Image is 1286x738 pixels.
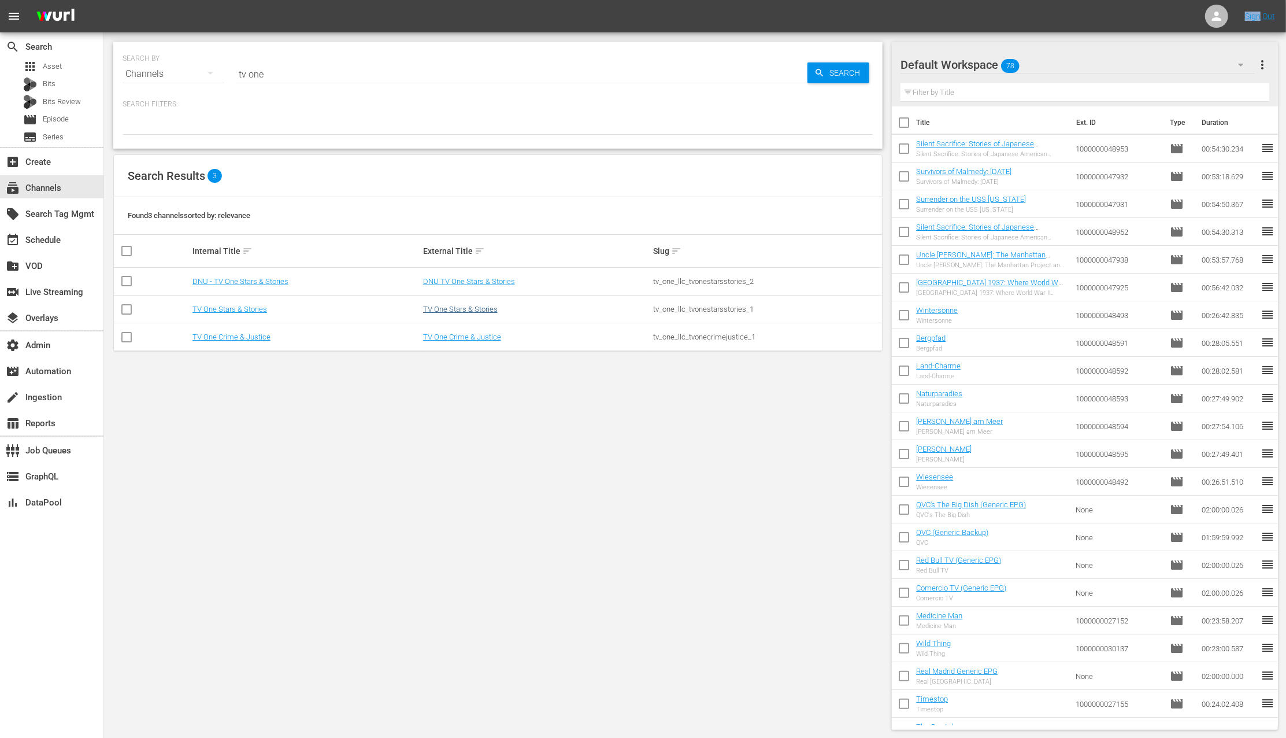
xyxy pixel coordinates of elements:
[916,706,948,713] div: Timestop
[916,667,998,676] a: Real Madrid Generic EPG
[916,417,1003,426] a: [PERSON_NAME] am Meer
[1170,558,1184,572] span: Episode
[6,259,20,273] span: VOD
[1170,308,1184,322] span: Episode
[192,305,267,313] a: TV One Stars & Stories
[6,181,20,195] span: Channels
[1071,551,1166,579] td: None
[6,496,20,510] span: DataPool
[1261,335,1274,349] span: reorder
[916,234,1066,241] div: Silent Sacrifice: Stories of Japanese American Incarceration - Part 1
[1261,585,1274,599] span: reorder
[1071,329,1166,357] td: 1000000048591
[43,78,55,90] span: Bits
[1170,392,1184,405] span: Episode
[242,246,253,256] span: sort
[1170,142,1184,156] span: Episode
[1071,246,1166,274] td: 1000000047938
[916,334,946,342] a: Bergpfad
[1170,169,1184,183] span: Episode
[123,99,873,109] p: Search Filters:
[1071,579,1166,607] td: None
[1170,447,1184,461] span: Episode
[1197,274,1261,301] td: 00:56:42.032
[1197,634,1261,662] td: 00:23:00.587
[1170,475,1184,489] span: Episode
[1197,440,1261,468] td: 00:27:49.401
[23,60,37,73] span: Asset
[1170,586,1184,600] span: Episode
[916,289,1066,297] div: [GEOGRAPHIC_DATA] 1937: Where World War II Began
[1071,274,1166,301] td: 1000000047925
[1163,106,1195,139] th: Type
[1197,163,1261,190] td: 00:53:18.629
[916,306,958,315] a: Wintersonne
[1001,54,1020,78] span: 78
[916,567,1001,574] div: Red Bull TV
[6,390,20,404] span: Ingestion
[1170,364,1184,378] span: Episode
[43,96,81,108] span: Bits Review
[1170,253,1184,267] span: Episode
[807,62,869,83] button: Search
[1170,530,1184,544] span: Episode
[916,500,1026,509] a: QVC's The Big Dish (Generic EPG)
[916,456,972,463] div: [PERSON_NAME]
[1255,58,1269,72] span: more_vert
[1197,412,1261,440] td: 00:27:54.106
[1071,634,1166,662] td: 1000000030137
[1170,197,1184,211] span: Episode
[1197,662,1261,690] td: 02:00:00.000
[6,444,20,457] span: Job Queues
[1071,301,1166,329] td: 1000000048493
[28,3,83,30] img: ans4CAIJ8jUAAAAAAAAAAAAAAAAAAAAAAAAgQb4GAAAAAAAAAAAAAAAAAAAAAAAAJMjXAAAAAAAAAAAAAAAAAAAAAAAAgAT5G...
[1197,301,1261,329] td: 00:26:42.835
[1071,412,1166,440] td: 1000000048594
[1197,329,1261,357] td: 00:28:05.551
[1197,690,1261,718] td: 00:24:02.408
[916,261,1066,269] div: Uncle [PERSON_NAME]: The Manhattan Project and Beyond
[1261,724,1274,738] span: reorder
[128,169,205,183] span: Search Results
[653,244,880,258] div: Slug
[1261,447,1274,460] span: reorder
[1071,523,1166,551] td: None
[1170,419,1184,433] span: Episode
[1071,357,1166,385] td: 1000000048592
[653,305,880,313] div: tv_one_llc_tvonestarsstories_1
[1197,579,1261,607] td: 02:00:00.026
[423,305,498,313] a: TV One Stars & Stories
[1071,690,1166,718] td: 1000000027155
[825,62,869,83] span: Search
[916,539,988,547] div: QVC
[916,178,1011,186] div: Survivors of Malmedy: [DATE]
[207,169,222,183] span: 3
[1170,225,1184,239] span: Episode
[1197,218,1261,246] td: 00:54:30.313
[1195,106,1264,139] th: Duration
[916,106,1069,139] th: Title
[1071,496,1166,523] td: None
[916,345,946,352] div: Bergpfad
[1197,607,1261,634] td: 00:23:58.207
[6,285,20,299] span: Live Streaming
[653,277,880,286] div: tv_one_llc_tvonestarsstories_2
[916,584,1006,592] a: Comercio TV (Generic EPG)
[916,622,962,630] div: Medicine Man
[1261,197,1274,211] span: reorder
[916,595,1006,602] div: Comercio TV
[1261,419,1274,433] span: reorder
[7,9,21,23] span: menu
[1261,224,1274,238] span: reorder
[23,95,37,109] div: Bits Review
[1071,440,1166,468] td: 1000000048595
[1170,697,1184,711] span: Episode
[1197,551,1261,579] td: 02:00:00.026
[1261,252,1274,266] span: reorder
[1071,607,1166,634] td: 1000000027152
[1197,357,1261,385] td: 00:28:02.581
[1170,281,1184,294] span: Episode
[423,277,515,286] a: DNU TV One Stars & Stories
[192,244,420,258] div: Internal Title
[916,150,1066,158] div: Silent Sacrifice: Stories of Japanese American Incarceration - Part 2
